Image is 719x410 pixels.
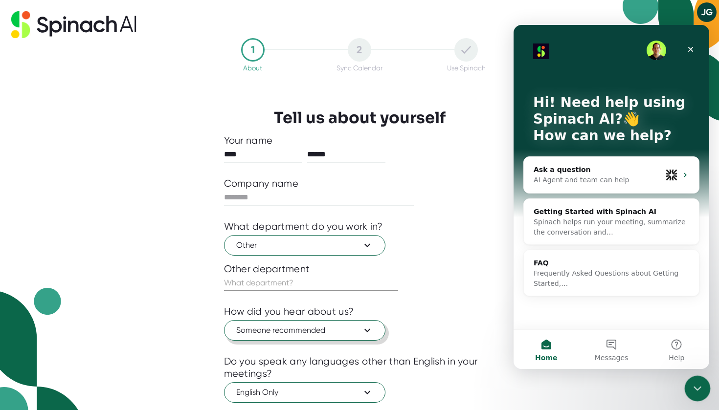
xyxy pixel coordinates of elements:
h3: Tell us about yourself [274,108,446,127]
iframe: Intercom live chat [685,376,711,402]
div: Use Spinach [447,64,486,72]
div: Company name [224,177,299,190]
div: What department do you work in? [224,220,383,233]
div: Other department [224,263,495,275]
span: English Only [236,387,373,398]
div: 1 [241,38,265,62]
div: Your name [224,134,495,147]
div: Sync Calendar [337,64,382,72]
button: JG [697,2,717,22]
input: What department? [224,275,398,291]
span: Other [236,239,373,251]
button: English Only [224,382,385,403]
div: 2 [348,38,371,62]
button: Other [224,235,385,256]
div: Do you speak any languages other than English in your meetings? [224,355,495,380]
button: Someone recommended [224,320,385,341]
div: How did you hear about us? [224,305,354,318]
div: About [243,64,262,72]
iframe: Intercom live chat [514,25,709,369]
span: Someone recommended [236,324,373,336]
